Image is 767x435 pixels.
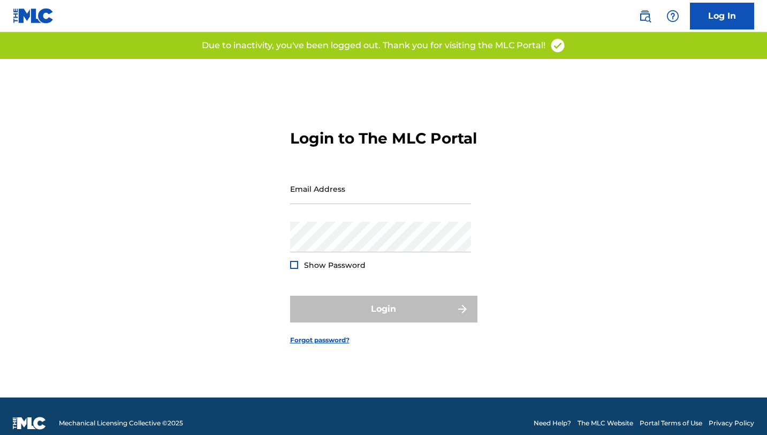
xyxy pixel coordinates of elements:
a: Portal Terms of Use [640,418,702,428]
img: search [639,10,651,22]
a: Need Help? [534,418,571,428]
a: Forgot password? [290,335,350,345]
img: help [666,10,679,22]
a: Public Search [634,5,656,27]
img: MLC Logo [13,8,54,24]
img: logo [13,417,46,430]
img: access [550,37,566,54]
a: The MLC Website [578,418,633,428]
iframe: Chat Widget [713,384,767,435]
a: Privacy Policy [709,418,754,428]
span: Show Password [304,260,366,270]
span: Mechanical Licensing Collective © 2025 [59,418,183,428]
a: Log In [690,3,754,29]
div: Help [662,5,684,27]
p: Due to inactivity, you've been logged out. Thank you for visiting the MLC Portal! [202,39,545,52]
h3: Login to The MLC Portal [290,129,477,148]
